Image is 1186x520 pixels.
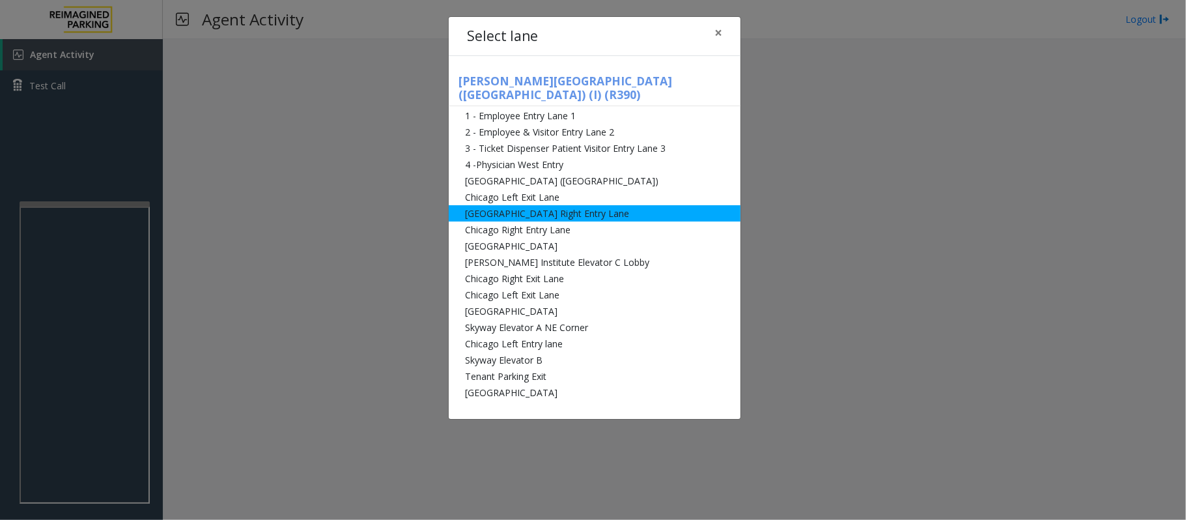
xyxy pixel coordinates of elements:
[449,222,741,238] li: Chicago Right Entry Lane
[449,205,741,222] li: [GEOGRAPHIC_DATA] Right Entry Lane
[449,319,741,336] li: Skyway Elevator A NE Corner
[449,238,741,254] li: [GEOGRAPHIC_DATA]
[449,108,741,124] li: 1 - Employee Entry Lane 1
[449,74,741,106] h5: [PERSON_NAME][GEOGRAPHIC_DATA] ([GEOGRAPHIC_DATA]) (I) (R390)
[449,352,741,368] li: Skyway Elevator B
[449,124,741,140] li: 2 - Employee & Visitor Entry Lane 2
[449,303,741,319] li: [GEOGRAPHIC_DATA]
[705,17,731,49] button: Close
[449,156,741,173] li: 4 -Physician West Entry
[449,254,741,270] li: [PERSON_NAME] Institute Elevator C Lobby
[449,140,741,156] li: 3 - Ticket Dispenser Patient Visitor Entry Lane 3
[449,287,741,303] li: Chicago Left Exit Lane
[449,368,741,384] li: Tenant Parking Exit
[449,189,741,205] li: Chicago Left Exit Lane
[449,270,741,287] li: Chicago Right Exit Lane
[449,173,741,189] li: [GEOGRAPHIC_DATA] ([GEOGRAPHIC_DATA])
[449,336,741,352] li: Chicago Left Entry lane
[449,384,741,401] li: [GEOGRAPHIC_DATA]
[714,23,722,42] span: ×
[467,26,538,47] h4: Select lane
